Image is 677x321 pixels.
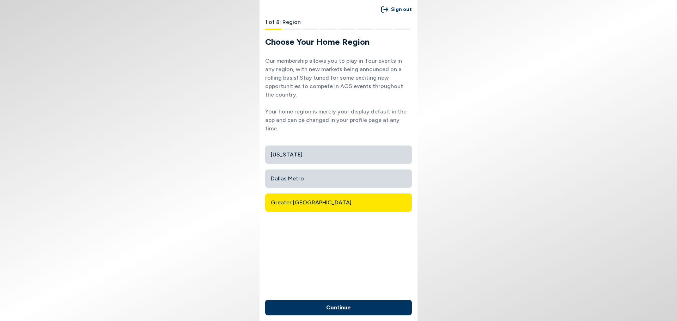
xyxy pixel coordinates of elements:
div: 1 of 8: Region [260,19,417,26]
h1: Choose Your Home Region [265,36,417,48]
span: Dallas Metro [271,172,406,185]
span: [US_STATE] [271,148,406,161]
button: Greater [GEOGRAPHIC_DATA] [265,193,412,212]
button: Dallas Metro [265,169,412,188]
p: Our membership allows you to play in Tour events in any region, with new markets being announced ... [265,57,412,133]
button: Sign out [381,3,412,16]
button: Continue [265,300,412,315]
span: Greater [GEOGRAPHIC_DATA] [271,196,406,209]
button: [US_STATE] [265,146,412,164]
